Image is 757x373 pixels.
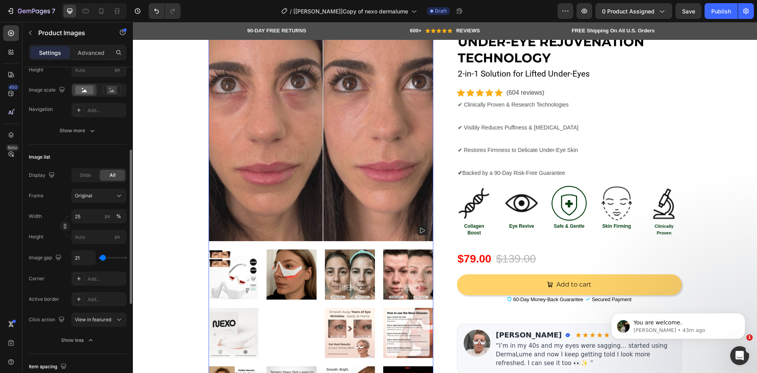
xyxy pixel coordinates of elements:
[3,3,59,19] button: 7
[599,296,757,352] iframe: Intercom notifications message
[371,164,406,199] img: gempages_579627086029783636-042507dc-58bb-47ef-9f3b-766776d981f3.png
[711,7,731,15] div: Publish
[75,192,92,199] span: Original
[522,202,541,213] strong: Clinically Proven
[419,164,453,199] img: gempages_579627086029783636-158db86b-75e8-4053-8cc6-5944e12337ba.svg
[325,102,446,109] span: ✔ Visibly Reduces Puffiness & [MEDICAL_DATA]
[115,234,120,240] span: px
[376,201,401,207] strong: Eye Revive
[29,315,66,325] div: Click action
[71,209,127,223] input: px%
[325,46,548,58] p: 2-in-1 Solution for Lifted Under-Eyes
[29,124,127,138] button: Show more
[71,189,127,203] button: Original
[29,106,53,113] div: Navigation
[60,127,96,135] div: Show more
[325,79,436,86] span: ✔ Clinically Proven & Research Technologies
[514,164,548,199] img: gempages_579627086029783636-31aa85f5-f6a4-48ab-9fd9-cb2669085de0.png
[602,7,654,15] span: 0 product assigned
[432,310,438,316] span: Verified Buyer
[80,172,91,179] span: Slide
[29,333,127,347] button: Show less
[88,107,125,114] div: Add...
[29,296,59,303] div: Active border
[133,22,757,373] iframe: Design area
[325,125,445,131] span: ✔ Restores Firmness to Delicate Under-Eye Skin
[110,172,116,179] span: All
[675,3,701,19] button: Save
[71,230,127,244] input: px
[39,49,61,57] p: Settings
[730,346,749,365] iframe: Intercom live chat
[61,336,95,344] div: Show less
[705,3,738,19] button: Publish
[114,5,174,13] h2: 90-DAY FREE RETURNS
[363,320,542,345] div: “I’m in my 40s and my eyes were sagging… started using DermaLume and now I keep getting told I lo...
[331,201,351,214] strong: Collagen Boost
[105,213,110,220] div: px
[29,362,68,372] div: Item spacing
[71,63,127,77] input: px
[324,164,359,199] img: gempages_579627086029783636-a5b9f6ad-49c5-438f-b613-051bcef71a7e.png
[72,251,95,265] input: Auto
[363,307,429,318] span: [PERSON_NAME]
[276,5,289,13] h2: 600+
[293,7,408,15] span: [[PERSON_NAME]]Copy of nexo dermalume
[324,252,549,273] button: Add to cart
[116,213,121,220] div: %
[459,274,498,281] span: Secured Payment
[470,201,498,207] strong: Skin Firming
[331,307,358,334] img: Lauren J.
[29,85,67,96] div: Image scale
[595,3,672,19] button: 0 product assigned
[115,67,120,73] span: px
[114,212,123,221] button: px
[149,3,181,19] div: Undo/Redo
[380,274,450,281] span: 60-Day Money-Back Guarantee
[52,6,55,16] p: 7
[682,8,695,15] span: Save
[29,170,56,181] div: Display
[29,253,63,263] div: Image gap
[324,228,360,246] div: $79.00
[323,6,347,12] p: REVIEWS
[7,84,19,90] div: 450
[442,310,477,316] span: 5 out of 5 stars
[88,296,125,303] div: Add...
[29,66,43,73] label: Height
[29,192,43,199] label: Frame
[290,7,292,15] span: /
[29,233,43,240] label: Height
[423,257,459,268] div: Add to cart
[78,49,104,57] p: Advanced
[325,148,433,154] span: Backed by a 90-Day Risk-Free Guarantee
[88,276,125,283] div: Add...
[435,7,447,15] span: Draft
[6,144,19,151] div: Beta
[374,66,412,75] p: (604 reviews)
[29,154,50,161] div: Image list
[466,164,501,199] img: gempages_579627086029783636-669da0e2-af93-4e6e-826e-b44117877436.png
[71,313,127,327] button: View in featured
[29,275,45,282] div: Corner
[438,5,522,13] h2: FREE Shipping On All U.S. Orders
[103,212,112,221] button: %
[362,228,404,246] div: $139.00
[75,317,111,322] span: View in featured
[325,148,330,154] strong: ✔
[29,213,42,220] label: Width
[38,28,105,37] p: Product Images
[746,334,753,341] span: 1
[421,201,451,207] strong: Safe & Gentle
